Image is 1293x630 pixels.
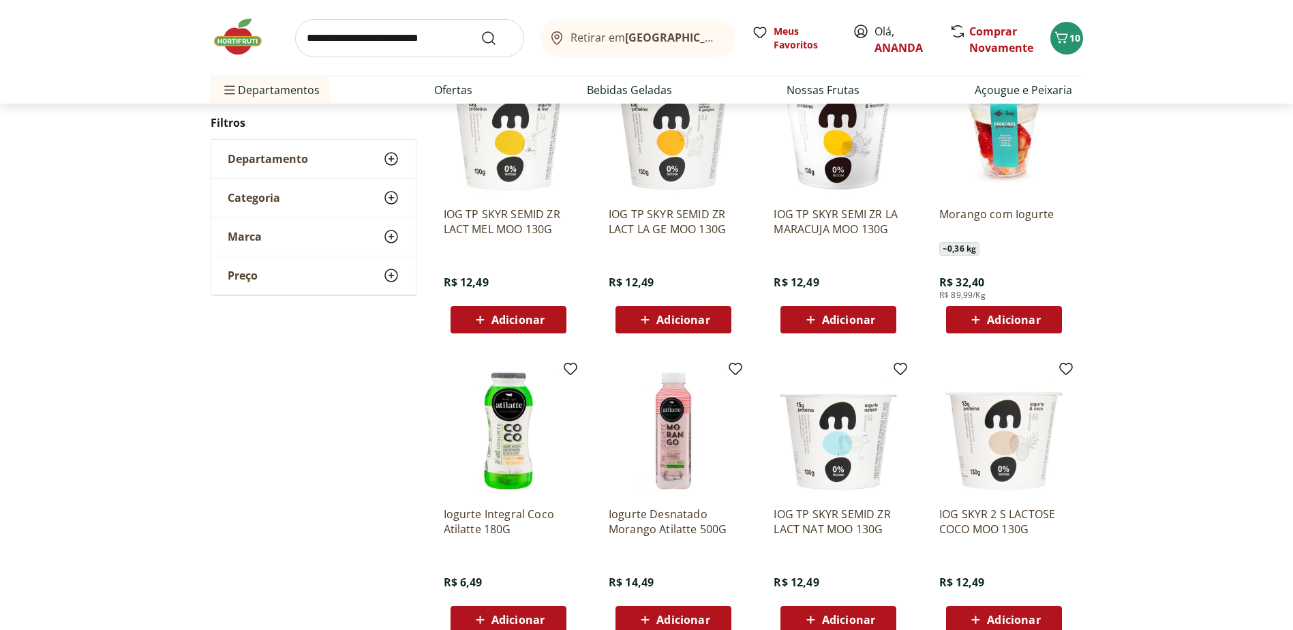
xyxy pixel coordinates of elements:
[571,31,721,44] span: Retirar em
[939,66,1069,196] img: Morango com Iogurte
[211,109,416,136] h2: Filtros
[587,82,672,98] a: Bebidas Geladas
[656,614,710,625] span: Adicionar
[451,306,566,333] button: Adicionar
[939,575,984,590] span: R$ 12,49
[491,614,545,625] span: Adicionar
[939,207,1069,237] a: Morango com Iogurte
[774,66,903,196] img: IOG TP SKYR SEMI ZR LA MARACUJA MOO 130G
[211,16,279,57] img: Hortifruti
[222,74,320,106] span: Departamentos
[939,366,1069,496] img: IOG SKYR 2 S LACTOSE COCO MOO 130G
[625,30,855,45] b: [GEOGRAPHIC_DATA]/[GEOGRAPHIC_DATA]
[987,614,1040,625] span: Adicionar
[444,275,489,290] span: R$ 12,49
[211,217,416,256] button: Marca
[609,575,654,590] span: R$ 14,49
[774,207,903,237] a: IOG TP SKYR SEMI ZR LA MARACUJA MOO 130G
[969,24,1033,55] a: Comprar Novamente
[774,275,819,290] span: R$ 12,49
[939,290,986,301] span: R$ 89,99/Kg
[774,575,819,590] span: R$ 12,49
[774,507,903,537] a: IOG TP SKYR SEMID ZR LACT NAT MOO 130G
[787,82,860,98] a: Nossas Frutas
[434,82,472,98] a: Ofertas
[228,152,308,166] span: Departamento
[444,207,573,237] a: IOG TP SKYR SEMID ZR LACT MEL MOO 130G
[228,269,258,282] span: Preço
[609,507,738,537] a: Iogurte Desnatado Morango Atilatte 500G
[295,19,524,57] input: search
[946,306,1062,333] button: Adicionar
[939,242,979,256] span: ~ 0,36 kg
[987,314,1040,325] span: Adicionar
[481,30,513,46] button: Submit Search
[222,74,238,106] button: Menu
[1069,31,1080,44] span: 10
[211,179,416,217] button: Categoria
[774,366,903,496] img: IOG TP SKYR SEMID ZR LACT NAT MOO 130G
[609,66,738,196] img: IOG TP SKYR SEMID ZR LACT LA GE MOO 130G
[774,25,836,52] span: Meus Favoritos
[874,40,923,55] a: ANANDA
[609,207,738,237] a: IOG TP SKYR SEMID ZR LACT LA GE MOO 130G
[228,191,280,205] span: Categoria
[211,256,416,295] button: Preço
[228,230,262,243] span: Marca
[444,366,573,496] img: Iogurte Integral Coco Atilatte 180G
[874,23,935,56] span: Olá,
[444,66,573,196] img: IOG TP SKYR SEMID ZR LACT MEL MOO 130G
[444,507,573,537] a: Iogurte Integral Coco Atilatte 180G
[752,25,836,52] a: Meus Favoritos
[975,82,1072,98] a: Açougue e Peixaria
[211,140,416,178] button: Departamento
[615,306,731,333] button: Adicionar
[491,314,545,325] span: Adicionar
[822,314,875,325] span: Adicionar
[541,19,735,57] button: Retirar em[GEOGRAPHIC_DATA]/[GEOGRAPHIC_DATA]
[939,507,1069,537] a: IOG SKYR 2 S LACTOSE COCO MOO 130G
[656,314,710,325] span: Adicionar
[780,306,896,333] button: Adicionar
[939,275,984,290] span: R$ 32,40
[444,575,483,590] span: R$ 6,49
[609,275,654,290] span: R$ 12,49
[822,614,875,625] span: Adicionar
[1050,22,1083,55] button: Carrinho
[609,366,738,496] img: Iogurte Desnatado Morango Atilatte 500G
